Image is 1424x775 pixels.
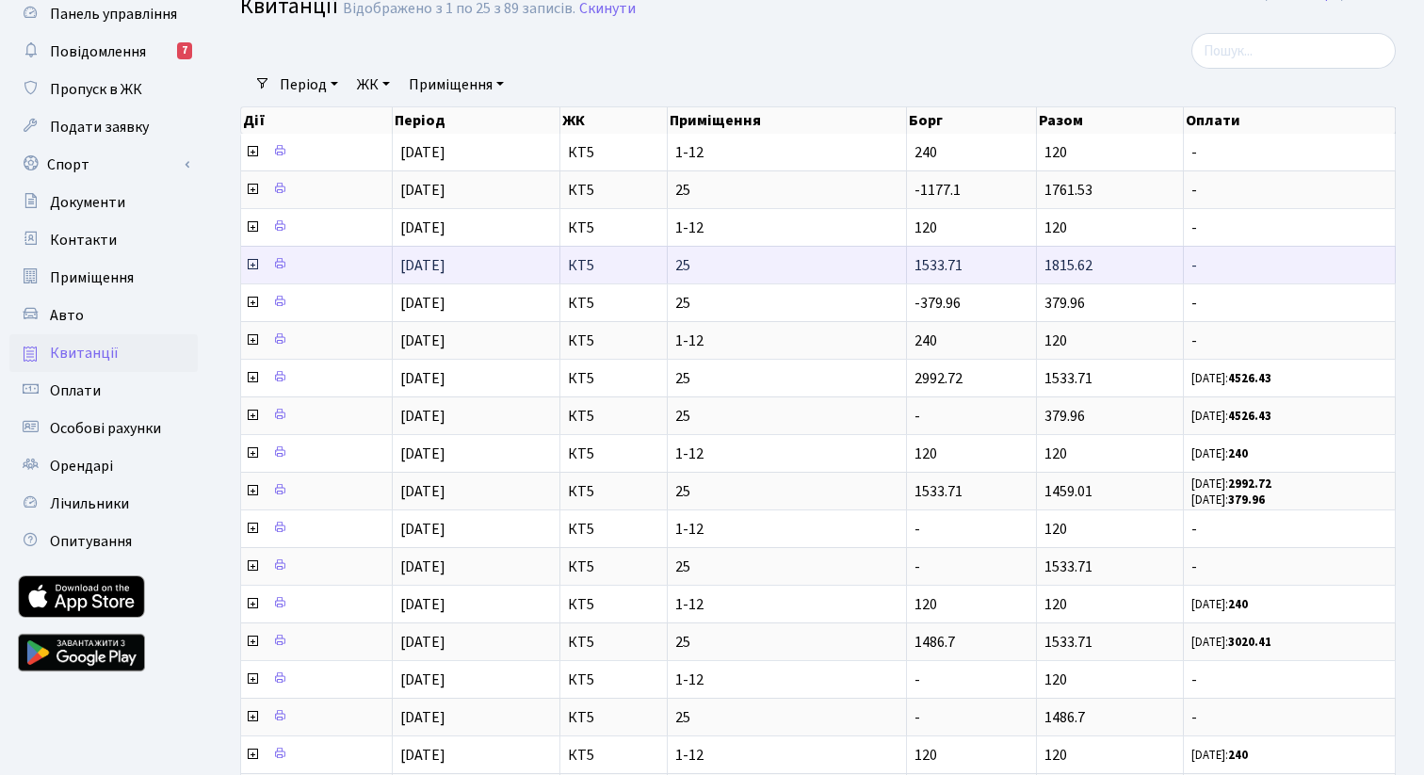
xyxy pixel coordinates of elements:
[1191,634,1271,651] small: [DATE]:
[9,184,198,221] a: Документи
[1044,557,1092,577] span: 1533.71
[50,493,129,514] span: Лічильники
[50,192,125,213] span: Документи
[1191,220,1387,235] span: -
[675,183,898,198] span: 25
[568,597,659,612] span: КТ5
[1191,522,1387,537] span: -
[9,146,198,184] a: Спорт
[1044,218,1067,238] span: 120
[50,456,113,476] span: Орендарі
[9,259,198,297] a: Приміщення
[177,42,192,59] div: 7
[400,557,445,577] span: [DATE]
[50,79,142,100] span: Пропуск в ЖК
[9,108,198,146] a: Подати заявку
[914,745,937,766] span: 120
[914,707,920,728] span: -
[1191,296,1387,311] span: -
[675,145,898,160] span: 1-12
[675,333,898,348] span: 1-12
[1044,368,1092,389] span: 1533.71
[9,410,198,447] a: Особові рахунки
[568,635,659,650] span: КТ5
[1191,183,1387,198] span: -
[9,485,198,523] a: Лічильники
[50,343,119,363] span: Квитанції
[675,258,898,273] span: 25
[675,409,898,424] span: 25
[9,372,198,410] a: Оплати
[1191,596,1248,613] small: [DATE]:
[668,107,907,134] th: Приміщення
[400,670,445,690] span: [DATE]
[400,481,445,502] span: [DATE]
[400,180,445,201] span: [DATE]
[568,371,659,386] span: КТ5
[568,559,659,574] span: КТ5
[568,446,659,461] span: КТ5
[393,107,560,134] th: Період
[50,305,84,326] span: Авто
[1044,331,1067,351] span: 120
[1191,370,1271,387] small: [DATE]:
[272,69,346,101] a: Період
[1044,594,1067,615] span: 120
[1191,258,1387,273] span: -
[1191,492,1265,509] small: [DATE]:
[1191,747,1248,764] small: [DATE]:
[400,331,445,351] span: [DATE]
[50,380,101,401] span: Оплати
[675,484,898,499] span: 25
[400,594,445,615] span: [DATE]
[914,293,961,314] span: -379.96
[1044,255,1092,276] span: 1815.62
[568,296,659,311] span: КТ5
[400,255,445,276] span: [DATE]
[568,522,659,537] span: КТ5
[400,745,445,766] span: [DATE]
[401,69,511,101] a: Приміщення
[914,481,963,502] span: 1533.71
[568,145,659,160] span: КТ5
[1228,747,1248,764] b: 240
[1044,293,1085,314] span: 379.96
[400,368,445,389] span: [DATE]
[9,334,198,372] a: Квитанції
[568,484,659,499] span: КТ5
[1044,519,1067,540] span: 120
[1044,481,1092,502] span: 1459.01
[1191,33,1396,69] input: Пошук...
[1228,596,1248,613] b: 240
[9,447,198,485] a: Орендарі
[675,748,898,763] span: 1-12
[50,531,132,552] span: Опитування
[675,296,898,311] span: 25
[1191,559,1387,574] span: -
[9,221,198,259] a: Контакти
[400,406,445,427] span: [DATE]
[914,142,937,163] span: 240
[914,670,920,690] span: -
[568,710,659,725] span: КТ5
[675,522,898,537] span: 1-12
[914,218,937,238] span: 120
[400,707,445,728] span: [DATE]
[1044,670,1067,690] span: 120
[914,368,963,389] span: 2992.72
[1044,632,1092,653] span: 1533.71
[50,4,177,24] span: Панель управління
[9,523,198,560] a: Опитування
[1228,492,1265,509] b: 379.96
[50,41,146,62] span: Повідомлення
[675,446,898,461] span: 1-12
[568,748,659,763] span: КТ5
[9,71,198,108] a: Пропуск в ЖК
[914,557,920,577] span: -
[349,69,397,101] a: ЖК
[1191,672,1387,687] span: -
[9,33,198,71] a: Повідомлення7
[914,594,937,615] span: 120
[400,519,445,540] span: [DATE]
[50,230,117,250] span: Контакти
